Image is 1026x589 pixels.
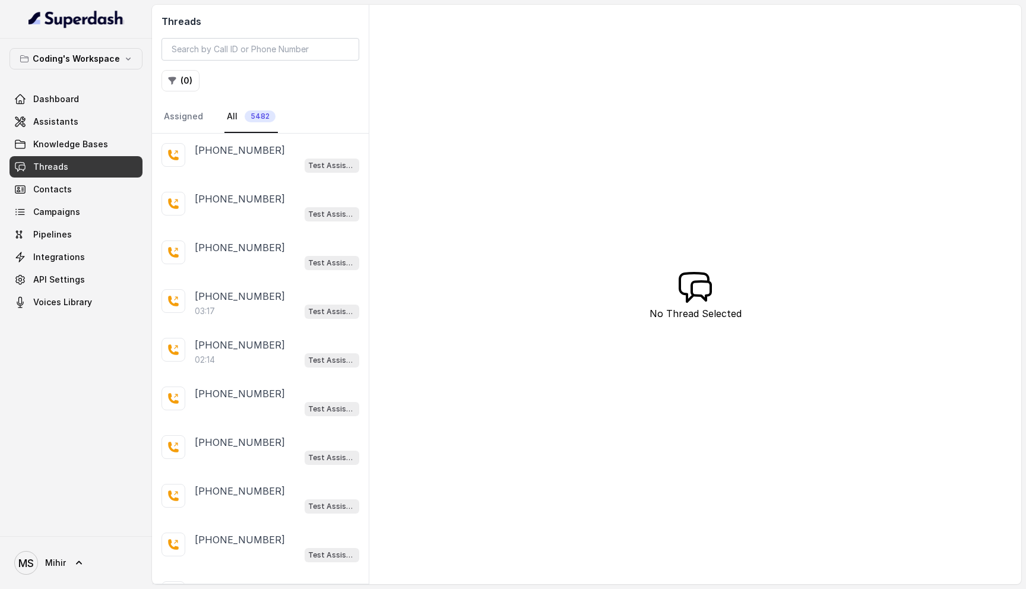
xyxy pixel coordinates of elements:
[9,179,142,200] a: Contacts
[9,111,142,132] a: Assistants
[9,201,142,223] a: Campaigns
[9,269,142,290] a: API Settings
[308,306,356,318] p: Test Assistant-3
[224,101,278,133] a: All5482
[33,161,68,173] span: Threads
[195,305,215,317] p: 03:17
[308,549,356,561] p: Test Assistant-3
[18,557,34,569] text: MS
[33,229,72,240] span: Pipelines
[33,274,85,286] span: API Settings
[33,206,80,218] span: Campaigns
[33,251,85,263] span: Integrations
[161,101,205,133] a: Assigned
[33,52,120,66] p: Coding's Workspace
[308,452,356,464] p: Test Assistant-3
[195,192,285,206] p: [PHONE_NUMBER]
[161,38,359,61] input: Search by Call ID or Phone Number
[308,160,356,172] p: Test Assistant-3
[9,156,142,178] a: Threads
[33,93,79,105] span: Dashboard
[33,183,72,195] span: Contacts
[28,9,124,28] img: light.svg
[161,70,199,91] button: (0)
[195,289,285,303] p: [PHONE_NUMBER]
[195,354,215,366] p: 02:14
[33,138,108,150] span: Knowledge Bases
[9,546,142,579] a: Mihir
[195,387,285,401] p: [PHONE_NUMBER]
[195,484,285,498] p: [PHONE_NUMBER]
[195,338,285,352] p: [PHONE_NUMBER]
[161,101,359,133] nav: Tabs
[33,116,78,128] span: Assistants
[195,435,285,449] p: [PHONE_NUMBER]
[308,354,356,366] p: Test Assistant-3
[9,48,142,69] button: Coding's Workspace
[9,246,142,268] a: Integrations
[650,306,742,321] p: No Thread Selected
[195,240,285,255] p: [PHONE_NUMBER]
[9,224,142,245] a: Pipelines
[33,296,92,308] span: Voices Library
[308,208,356,220] p: Test Assistant-3
[45,557,66,569] span: Mihir
[195,143,285,157] p: [PHONE_NUMBER]
[9,292,142,313] a: Voices Library
[308,257,356,269] p: Test Assistant-3
[9,88,142,110] a: Dashboard
[308,501,356,512] p: Test Assistant-3
[161,14,359,28] h2: Threads
[9,134,142,155] a: Knowledge Bases
[308,403,356,415] p: Test Assistant-3
[245,110,275,122] span: 5482
[195,533,285,547] p: [PHONE_NUMBER]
